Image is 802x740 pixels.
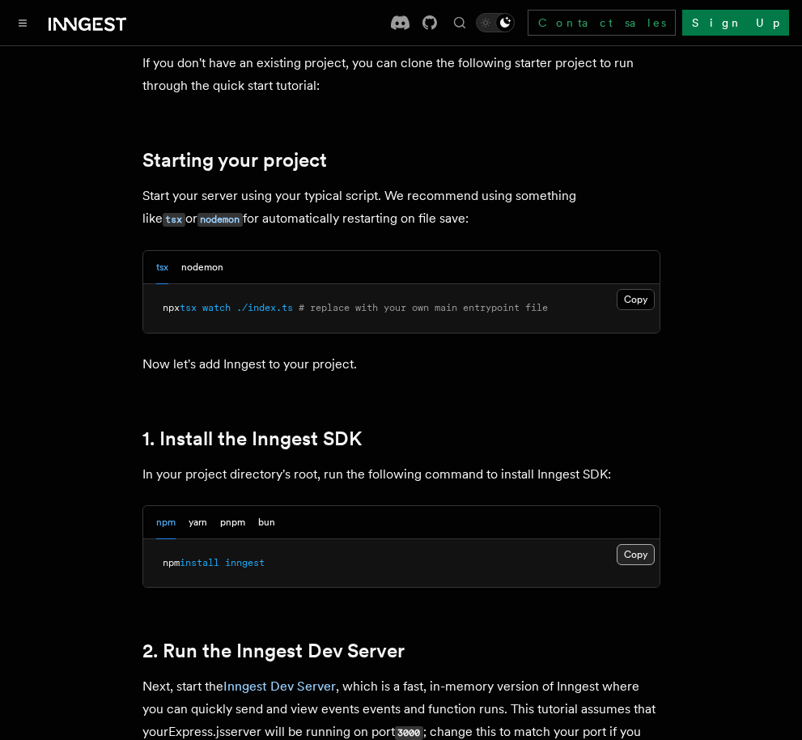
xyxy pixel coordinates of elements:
[197,213,243,227] code: nodemon
[223,678,336,694] a: Inngest Dev Server
[142,353,660,376] p: Now let's add Inngest to your project.
[163,213,185,227] code: tsx
[142,149,327,172] a: Starting your project
[163,302,180,313] span: npx
[528,10,676,36] a: Contact sales
[258,506,275,539] button: bun
[682,10,789,36] a: Sign Up
[450,13,469,32] button: Find something...
[476,13,515,32] button: Toggle dark mode
[617,289,655,310] button: Copy
[142,427,362,450] a: 1. Install the Inngest SDK
[197,211,243,226] a: nodemon
[395,726,423,740] code: 3000
[299,302,548,313] span: # replace with your own main entrypoint file
[181,251,223,284] button: nodemon
[163,211,185,226] a: tsx
[13,13,32,32] button: Toggle navigation
[163,557,180,568] span: npm
[180,302,197,313] span: tsx
[202,302,231,313] span: watch
[156,251,168,284] button: tsx
[220,506,245,539] button: pnpm
[180,557,219,568] span: install
[156,506,176,539] button: npm
[225,557,265,568] span: inngest
[189,506,207,539] button: yarn
[617,544,655,565] button: Copy
[142,640,405,662] a: 2. Run the Inngest Dev Server
[142,463,660,486] p: In your project directory's root, run the following command to install Inngest SDK:
[236,302,293,313] span: ./index.ts
[142,185,660,231] p: Start your server using your typical script. We recommend using something like or for automatical...
[142,52,660,97] p: If you don't have an existing project, you can clone the following starter project to run through...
